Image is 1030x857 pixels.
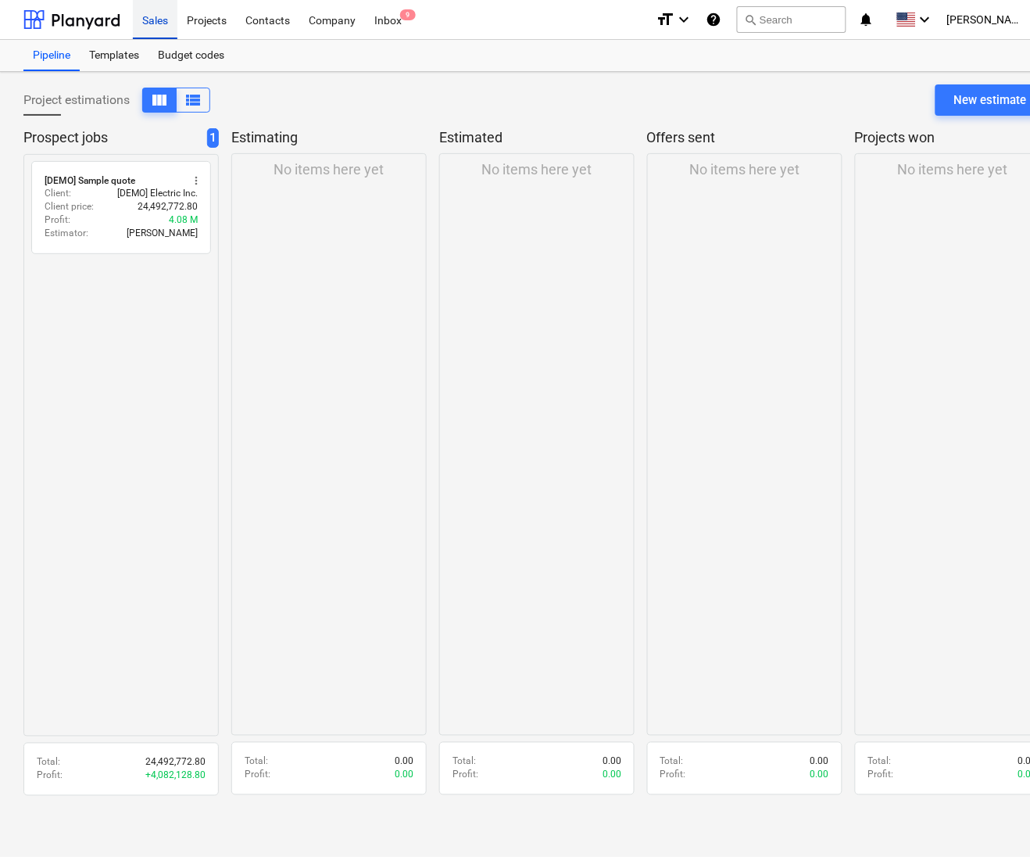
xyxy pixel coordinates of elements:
[744,13,756,26] span: search
[37,756,60,769] p: Total :
[954,90,1027,110] div: New estimate
[190,174,202,187] span: more_vert
[898,160,1008,179] p: No items here yet
[660,769,686,782] p: Profit :
[169,213,198,227] p: 4.08 M
[37,769,63,783] p: Profit :
[45,213,70,227] p: Profit :
[868,755,892,769] p: Total :
[148,40,234,71] a: Budget codes
[274,160,384,179] p: No items here yet
[395,755,413,769] p: 0.00
[859,10,874,29] i: notifications
[647,128,836,147] p: Offers sent
[706,10,721,29] i: Knowledge base
[690,160,800,179] p: No items here yet
[603,755,621,769] p: 0.00
[45,187,71,200] p: Client :
[452,769,478,782] p: Profit :
[245,755,268,769] p: Total :
[439,128,628,147] p: Estimated
[150,91,169,109] span: View as columns
[603,769,621,782] p: 0.00
[23,40,80,71] a: Pipeline
[810,769,829,782] p: 0.00
[452,755,476,769] p: Total :
[916,10,935,29] i: keyboard_arrow_down
[145,769,206,783] p: + 4,082,128.80
[674,10,693,29] i: keyboard_arrow_down
[395,769,413,782] p: 0.00
[947,13,1025,26] span: [PERSON_NAME]
[45,174,135,187] div: [DEMO] Sample quote
[23,88,210,113] div: Project estimations
[138,200,198,213] p: 24,492,772.80
[184,91,202,109] span: View as columns
[400,9,416,20] span: 9
[231,128,420,147] p: Estimating
[868,769,894,782] p: Profit :
[482,160,592,179] p: No items here yet
[45,200,94,213] p: Client price :
[810,755,829,769] p: 0.00
[952,782,1030,857] iframe: Chat Widget
[207,128,219,148] span: 1
[245,769,270,782] p: Profit :
[80,40,148,71] a: Templates
[127,227,198,240] p: [PERSON_NAME]
[117,187,198,200] p: [DEMO] Electric Inc.
[145,756,206,769] p: 24,492,772.80
[656,10,674,29] i: format_size
[737,6,846,33] button: Search
[660,755,684,769] p: Total :
[23,128,201,148] p: Prospect jobs
[45,227,88,240] p: Estimator :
